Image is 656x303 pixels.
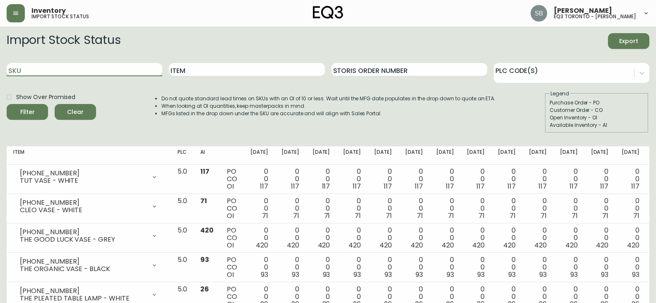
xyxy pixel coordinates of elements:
span: 420 [596,240,608,250]
img: 62e4f14275e5c688c761ab51c449f16a [531,5,547,22]
span: Inventory [31,7,66,14]
div: 0 0 [529,227,547,249]
span: 420 [442,240,454,250]
div: 0 0 [281,256,299,279]
div: 0 0 [281,197,299,220]
img: logo [313,6,344,19]
span: 93 [447,270,454,279]
h5: eq3 toronto - [PERSON_NAME] [554,14,636,19]
div: 0 0 [312,227,330,249]
span: 93 [570,270,578,279]
div: 0 0 [622,168,639,190]
span: 71 [572,211,578,221]
div: Open Inventory - OI [550,114,644,121]
div: 0 0 [312,168,330,190]
span: 117 [569,182,578,191]
div: [PHONE_NUMBER] [20,170,146,177]
div: [PHONE_NUMBER] [20,228,146,236]
span: Clear [61,107,89,117]
div: 0 0 [622,227,639,249]
div: 0 0 [405,197,423,220]
div: PO CO [227,197,237,220]
li: When looking at OI quantities, keep masterpacks in mind. [161,102,496,110]
th: [DATE] [553,146,584,165]
span: 117 [600,182,608,191]
div: 0 0 [467,197,485,220]
th: [DATE] [336,146,368,165]
div: 0 0 [436,168,454,190]
div: 0 0 [343,256,361,279]
li: Do not quote standard lead times on SKUs with an OI of 10 or less. Wait until the MFG date popula... [161,95,496,102]
span: 71 [200,196,207,206]
span: 71 [633,211,639,221]
span: 117 [291,182,299,191]
span: 71 [355,211,361,221]
div: 0 0 [529,168,547,190]
div: THE GOOD LUCK VASE - GREY [20,236,146,243]
div: [PHONE_NUMBER]THE GOOD LUCK VASE - GREY [13,227,164,245]
span: 93 [416,270,423,279]
div: 0 0 [622,256,639,279]
th: [DATE] [491,146,522,165]
div: 0 0 [436,256,454,279]
td: 5.0 [171,223,194,253]
span: 117 [322,182,330,191]
div: 0 0 [560,227,578,249]
span: OI [227,270,234,279]
div: 0 0 [343,197,361,220]
div: 0 0 [405,256,423,279]
span: 93 [477,270,485,279]
span: 420 [534,240,547,250]
button: Filter [7,104,48,120]
div: 0 0 [529,256,547,279]
th: [DATE] [430,146,461,165]
div: 0 0 [405,168,423,190]
div: 0 0 [405,227,423,249]
td: 5.0 [171,194,194,223]
span: 117 [476,182,485,191]
div: [PHONE_NUMBER] [20,287,146,295]
div: 0 0 [374,168,392,190]
span: 420 [256,240,268,250]
span: OI [227,240,234,250]
span: OI [227,211,234,221]
div: 0 0 [467,168,485,190]
div: 0 0 [281,168,299,190]
div: 0 0 [560,256,578,279]
legend: Legend [550,90,570,97]
span: 420 [472,240,485,250]
span: 117 [446,182,454,191]
span: 93 [601,270,608,279]
div: THE ORGANIC VASE - BLACK [20,265,146,273]
div: Available Inventory - AI [550,121,644,129]
span: 117 [538,182,547,191]
span: 93 [508,270,516,279]
div: 0 0 [281,227,299,249]
div: 0 0 [250,256,268,279]
div: Customer Order - CO [550,107,644,114]
th: Item [7,146,171,165]
div: 0 0 [591,168,609,190]
div: 0 0 [312,197,330,220]
div: 0 0 [467,227,485,249]
h2: Import Stock Status [7,33,120,49]
div: THE PLEATED TABLE LAMP - WHITE [20,295,146,302]
div: Filter [20,107,35,117]
span: 93 [200,255,209,264]
div: [PHONE_NUMBER]TUT VASE - WHITE [13,168,164,186]
div: CLEO VASE - WHITE [20,206,146,214]
span: 26 [200,284,209,294]
span: 71 [417,211,423,221]
span: 93 [539,270,547,279]
button: Export [608,33,649,49]
div: 0 0 [498,197,516,220]
span: 117 [260,182,268,191]
div: 0 0 [343,168,361,190]
div: TUT VASE - WHITE [20,177,146,184]
span: 71 [509,211,516,221]
th: [DATE] [584,146,615,165]
div: PO CO [227,168,237,190]
div: [PHONE_NUMBER] [20,258,146,265]
span: 420 [565,240,578,250]
span: [PERSON_NAME] [554,7,612,14]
